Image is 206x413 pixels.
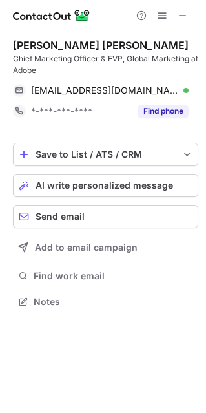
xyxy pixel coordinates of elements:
div: Save to List / ATS / CRM [36,149,176,160]
img: ContactOut v5.3.10 [13,8,90,23]
div: Chief Marketing Officer & EVP, Global Marketing at Adobe [13,53,198,76]
button: AI write personalized message [13,174,198,197]
button: Notes [13,293,198,311]
button: Reveal Button [138,105,189,118]
span: [EMAIL_ADDRESS][DOMAIN_NAME] [31,85,179,96]
div: [PERSON_NAME] [PERSON_NAME] [13,39,189,52]
span: AI write personalized message [36,180,173,191]
button: Add to email campaign [13,236,198,259]
span: Send email [36,211,85,222]
span: Find work email [34,270,193,282]
button: Send email [13,205,198,228]
span: Notes [34,296,193,308]
button: save-profile-one-click [13,143,198,166]
button: Find work email [13,267,198,285]
span: Add to email campaign [35,242,138,253]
